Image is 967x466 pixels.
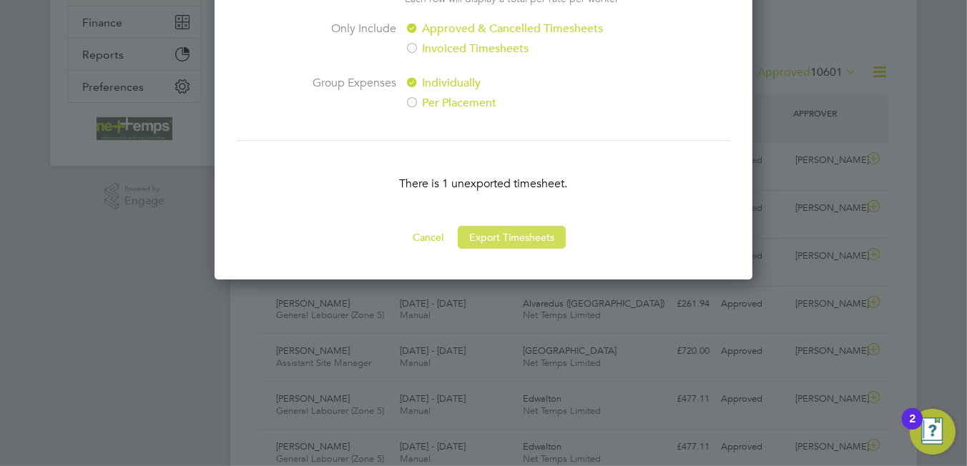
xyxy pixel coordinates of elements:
[405,20,644,37] label: Approved & Cancelled Timesheets
[237,175,730,192] p: There is 1 unexported timesheet.
[289,74,396,111] label: Group Expenses
[910,409,956,455] button: Open Resource Center, 2 new notifications
[401,226,455,249] button: Cancel
[289,20,396,57] label: Only Include
[458,226,566,249] button: Export Timesheets
[909,419,916,437] div: 2
[405,74,644,91] label: Individually
[405,94,644,111] label: Per Placement
[405,40,644,57] label: Invoiced Timesheets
